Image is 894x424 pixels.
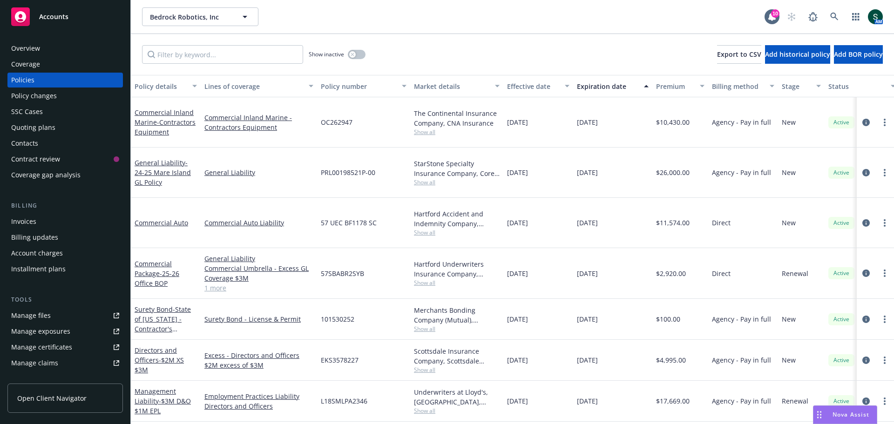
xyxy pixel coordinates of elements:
[414,159,500,178] div: StarStone Specialty Insurance Company, Core Specialty, Amwins
[11,57,40,72] div: Coverage
[712,168,771,177] span: Agency - Pay in full
[771,9,779,18] div: 10
[414,259,500,279] div: Hartford Underwriters Insurance Company, Hartford Insurance Group
[782,81,811,91] div: Stage
[414,209,500,229] div: Hartford Accident and Indemnity Company, Hartford Insurance Group
[7,324,123,339] a: Manage exposures
[832,168,851,177] span: Active
[11,41,40,56] div: Overview
[782,218,796,228] span: New
[135,305,191,343] a: Surety Bond
[11,308,51,323] div: Manage files
[879,355,890,366] a: more
[847,7,865,26] a: Switch app
[11,262,66,276] div: Installment plans
[11,88,57,103] div: Policy changes
[321,218,377,228] span: 57 UEC BF1178 SC
[7,230,123,245] a: Billing updates
[507,269,528,278] span: [DATE]
[150,12,230,22] span: Bedrock Robotics, Inc
[507,314,528,324] span: [DATE]
[656,269,686,278] span: $2,920.00
[39,13,68,20] span: Accounts
[860,396,872,407] a: circleInformation
[321,117,352,127] span: OC262947
[11,120,55,135] div: Quoting plans
[11,152,60,167] div: Contract review
[204,391,313,401] a: Employment Practices Liability
[317,75,410,97] button: Policy number
[17,393,87,403] span: Open Client Navigator
[135,356,184,374] span: - $2M XS $3M
[7,246,123,261] a: Account charges
[507,218,528,228] span: [DATE]
[577,355,598,365] span: [DATE]
[309,50,344,58] span: Show inactive
[656,168,690,177] span: $26,000.00
[577,168,598,177] span: [DATE]
[321,355,359,365] span: EKS3578227
[321,269,364,278] span: 57SBABR2SYB
[577,117,598,127] span: [DATE]
[135,158,191,187] a: General Liability
[11,371,55,386] div: Manage BORs
[7,214,123,229] a: Invoices
[201,75,317,97] button: Lines of coverage
[204,168,313,177] a: General Liability
[410,75,503,97] button: Market details
[656,355,686,365] span: $4,995.00
[135,269,179,288] span: - 25-26 Office BOP
[860,355,872,366] a: circleInformation
[834,45,883,64] button: Add BOR policy
[832,269,851,277] span: Active
[712,314,771,324] span: Agency - Pay in full
[414,128,500,136] span: Show all
[204,263,313,283] a: Commercial Umbrella - Excess GL Coverage $3M
[832,219,851,227] span: Active
[712,269,731,278] span: Direct
[131,75,201,97] button: Policy details
[834,50,883,59] span: Add BOR policy
[321,81,396,91] div: Policy number
[7,308,123,323] a: Manage files
[879,396,890,407] a: more
[813,405,877,424] button: Nova Assist
[825,7,844,26] a: Search
[7,120,123,135] a: Quoting plans
[414,229,500,236] span: Show all
[813,406,825,424] div: Drag to move
[7,73,123,87] a: Policies
[804,7,822,26] a: Report a Bug
[765,45,830,64] button: Add historical policy
[782,355,796,365] span: New
[832,397,851,405] span: Active
[321,168,375,177] span: PRL00198521P-00
[782,117,796,127] span: New
[507,355,528,365] span: [DATE]
[577,314,598,324] span: [DATE]
[782,7,801,26] a: Start snowing
[573,75,652,97] button: Expiration date
[204,283,313,293] a: 1 more
[135,108,196,136] a: Commercial Inland Marine
[135,259,179,288] a: Commercial Package
[204,314,313,324] a: Surety Bond - License & Permit
[577,396,598,406] span: [DATE]
[414,279,500,287] span: Show all
[11,356,58,370] div: Manage claims
[860,167,872,178] a: circleInformation
[204,254,313,263] a: General Liability
[7,41,123,56] a: Overview
[142,45,303,64] input: Filter by keyword...
[414,81,489,91] div: Market details
[712,218,731,228] span: Direct
[135,158,191,187] span: - 24-25 Mare Island GL Policy
[656,81,694,91] div: Premium
[712,117,771,127] span: Agency - Pay in full
[7,57,123,72] a: Coverage
[577,269,598,278] span: [DATE]
[11,73,34,87] div: Policies
[204,218,313,228] a: Commercial Auto Liability
[879,117,890,128] a: more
